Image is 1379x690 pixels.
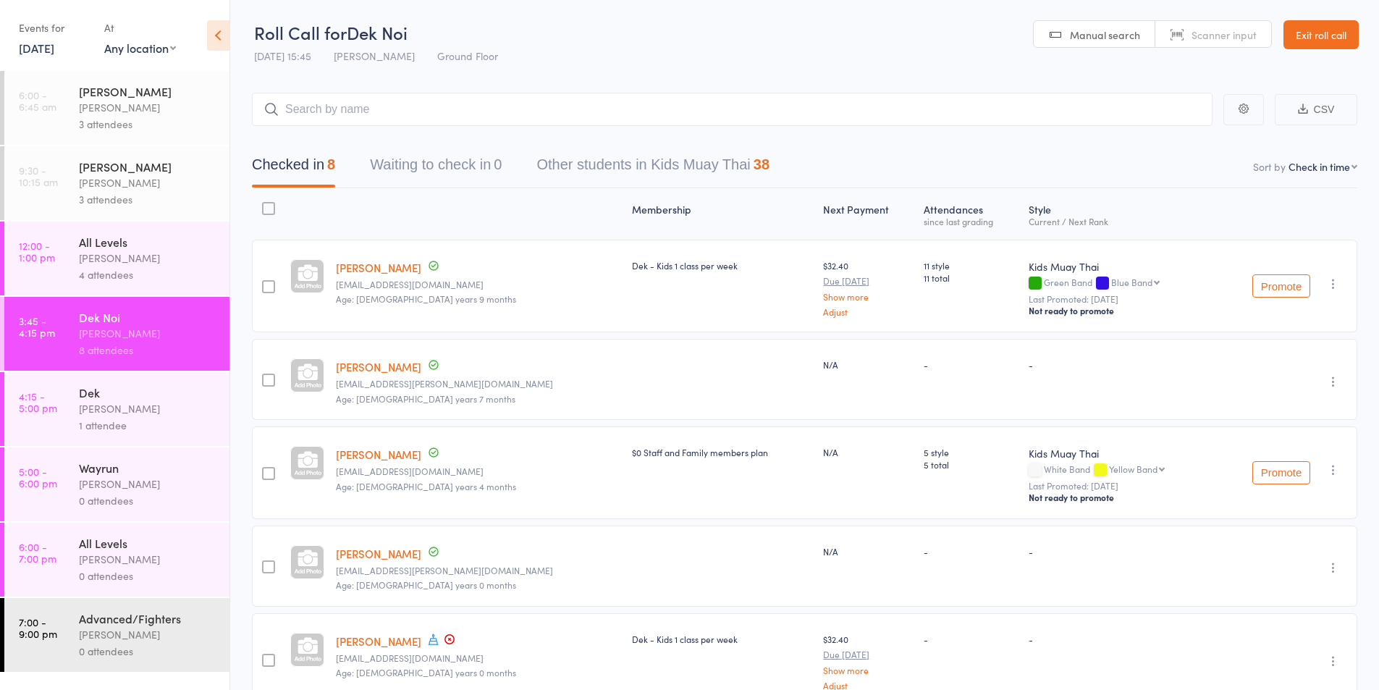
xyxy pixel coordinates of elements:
[1029,545,1208,558] div: -
[336,279,620,290] small: kirstymat@yahoo.com.au
[1252,274,1310,298] button: Promote
[19,466,57,489] time: 5:00 - 6:00 pm
[79,250,217,266] div: [PERSON_NAME]
[79,643,217,660] div: 0 attendees
[79,460,217,476] div: Wayrun
[79,159,217,174] div: [PERSON_NAME]
[336,653,620,663] small: wannisa_kae@hotmail.com
[924,458,1017,471] span: 5 total
[1029,259,1208,274] div: Kids Muay Thai
[79,476,217,492] div: [PERSON_NAME]
[924,545,1017,558] div: -
[336,666,516,678] span: Age: [DEMOGRAPHIC_DATA] years 0 months
[79,626,217,643] div: [PERSON_NAME]
[4,598,229,672] a: 7:00 -9:00 pmAdvanced/Fighters[PERSON_NAME]0 attendees
[336,546,421,561] a: [PERSON_NAME]
[336,392,515,405] span: Age: [DEMOGRAPHIC_DATA] years 7 months
[79,610,217,626] div: Advanced/Fighters
[823,292,912,301] a: Show more
[1029,305,1208,316] div: Not ready to promote
[754,156,769,172] div: 38
[1029,481,1208,491] small: Last Promoted: [DATE]
[1070,28,1140,42] span: Manual search
[632,633,811,645] div: Dek - Kids 1 class per week
[823,681,912,690] a: Adjust
[437,49,498,63] span: Ground Floor
[19,89,56,112] time: 6:00 - 6:45 am
[334,49,415,63] span: [PERSON_NAME]
[79,400,217,417] div: [PERSON_NAME]
[4,523,229,597] a: 6:00 -7:00 pmAll Levels[PERSON_NAME]0 attendees
[79,342,217,358] div: 8 attendees
[347,20,408,44] span: Dek Noi
[79,191,217,208] div: 3 attendees
[19,315,55,338] time: 3:45 - 4:15 pm
[924,358,1017,371] div: -
[823,446,912,458] div: N/A
[79,551,217,568] div: [PERSON_NAME]
[327,156,335,172] div: 8
[823,665,912,675] a: Show more
[79,174,217,191] div: [PERSON_NAME]
[336,466,620,476] small: trpuglia@gmail.com
[4,146,229,220] a: 9:30 -10:15 am[PERSON_NAME][PERSON_NAME]3 attendees
[252,149,335,188] button: Checked in8
[79,325,217,342] div: [PERSON_NAME]
[924,633,1017,645] div: -
[19,541,56,564] time: 6:00 - 7:00 pm
[79,417,217,434] div: 1 attendee
[19,616,57,639] time: 7:00 - 9:00 pm
[1029,464,1208,476] div: White Band
[79,309,217,325] div: Dek Noi
[1111,277,1152,287] div: Blue Band
[4,297,229,371] a: 3:45 -4:15 pmDek Noi[PERSON_NAME]8 attendees
[104,16,176,40] div: At
[336,578,516,591] span: Age: [DEMOGRAPHIC_DATA] years 0 months
[823,358,912,371] div: N/A
[924,272,1017,284] span: 11 total
[823,649,912,660] small: Due [DATE]
[626,195,817,233] div: Membership
[370,149,502,188] button: Waiting to check in0
[19,16,90,40] div: Events for
[336,359,421,374] a: [PERSON_NAME]
[336,293,516,305] span: Age: [DEMOGRAPHIC_DATA] years 9 months
[823,633,912,690] div: $32.40
[1029,277,1208,290] div: Green Band
[336,447,421,462] a: [PERSON_NAME]
[1289,159,1350,174] div: Check in time
[1275,94,1357,125] button: CSV
[632,259,811,272] div: Dek - Kids 1 class per week
[924,259,1017,272] span: 11 style
[336,565,620,576] small: Sharayah.berecz@hotmail.com
[4,71,229,145] a: 6:00 -6:45 am[PERSON_NAME][PERSON_NAME]3 attendees
[19,40,54,56] a: [DATE]
[254,49,311,63] span: [DATE] 15:45
[4,372,229,446] a: 4:15 -5:00 pmDek[PERSON_NAME]1 attendee
[79,266,217,283] div: 4 attendees
[19,390,57,413] time: 4:15 - 5:00 pm
[336,634,421,649] a: [PERSON_NAME]
[823,276,912,286] small: Due [DATE]
[1029,446,1208,460] div: Kids Muay Thai
[1252,461,1310,484] button: Promote
[79,99,217,116] div: [PERSON_NAME]
[252,93,1213,126] input: Search by name
[104,40,176,56] div: Any location
[823,307,912,316] a: Adjust
[79,83,217,99] div: [PERSON_NAME]
[1109,464,1157,474] div: Yellow Band
[536,149,769,188] button: Other students in Kids Muay Thai38
[1029,633,1208,645] div: -
[1029,216,1208,226] div: Current / Next Rank
[79,116,217,132] div: 3 attendees
[79,492,217,509] div: 0 attendees
[918,195,1023,233] div: Atten­dances
[1192,28,1257,42] span: Scanner input
[336,379,620,389] small: Sharayah.berecz@hotmail.com
[924,446,1017,458] span: 5 style
[1029,358,1208,371] div: -
[4,447,229,521] a: 5:00 -6:00 pmWayrun[PERSON_NAME]0 attendees
[823,259,912,316] div: $32.40
[823,545,912,558] div: N/A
